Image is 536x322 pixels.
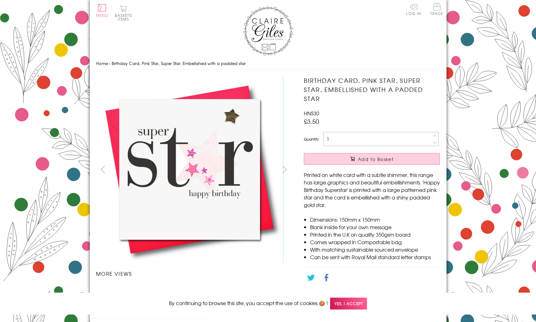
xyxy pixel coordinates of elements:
li: Carousel Page 1 (Current Slide) [96,284,145,297]
li: Comes wrapped in Compostable bag [310,238,440,246]
li: Dimensions: 150mm x 150mm [310,216,440,223]
img: Birthday Card, Pink Star, Super Star, Embellished with a padded star [291,76,479,264]
a: Go back to the collection [309,291,370,298]
button: next [277,162,291,176]
img: Claire Giles Greetings Cards [243,6,293,56]
li: Can be sent with Royal Mail standard letter stamps [310,253,440,261]
span: › [109,60,110,66]
h1: Birthday Card, Pink Star, Super Star, Embellished with a padded star [304,76,440,103]
li: Carousel Page 2 [145,284,194,297]
img: Birthday Card, Pink Star, Super Star, Embellished with a padded star [218,291,218,291]
button: prev [96,162,110,176]
li: Carousel Page 4 [242,284,291,297]
img: Birthday Card, Pink Star, Super Star, Embellished with a padded star [120,291,120,291]
span: £3.50 [304,117,319,126]
label: Quantity [304,136,319,142]
li: Blank inside for your own message [310,223,440,231]
button: Add to Basket [304,153,440,165]
img: Birthday Card, Pink Star, Super Star, Embellished with a padded star [96,76,283,263]
li: With matching sustainable sourced envelope [310,246,440,253]
a: Log In [406,3,421,15]
span: Trade [430,3,443,15]
nav: breadcrumbs [96,57,440,70]
button: Menu [96,4,108,17]
span: Menu [96,13,108,18]
a: Trade [430,3,443,17]
span: HNS30 [304,109,319,117]
span: 0 items [118,13,132,22]
h3: More views [96,270,292,277]
span: Yes, I accept [330,298,367,310]
li: Carousel Page 3 [194,284,242,297]
span: Birthday Card, Pink Star, Super Star, Embellished with a padded star [112,60,246,66]
p: Printed on white card with a subtle shimmer, this range has large graphics and beautiful embellis... [304,171,440,209]
a: Home [96,60,108,66]
ul: Carousel Pagination [96,284,292,297]
li: Printed in the U.K on quality 350gsm board [310,231,440,238]
button: Basket0 items [115,5,132,21]
span: Add to Basket [358,156,394,162]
